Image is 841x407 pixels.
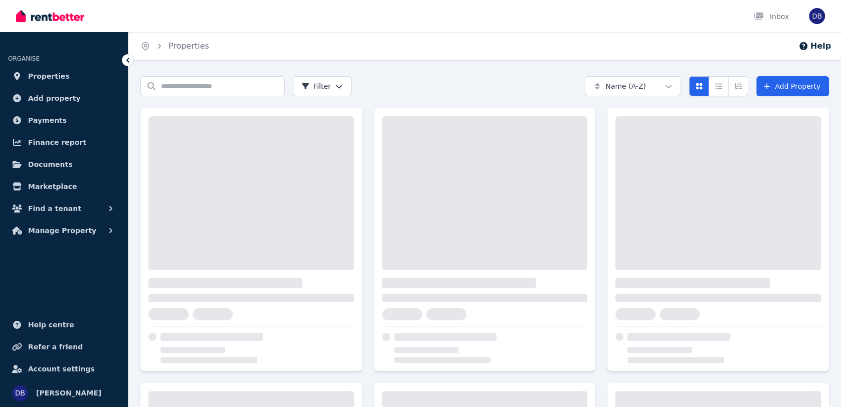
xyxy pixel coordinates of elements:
[293,76,352,96] button: Filter
[28,70,70,82] span: Properties
[8,55,40,62] span: ORGANISE
[8,110,120,130] a: Payments
[689,76,748,96] div: View options
[689,76,709,96] button: Card view
[605,81,646,91] span: Name (A-Z)
[585,76,681,96] button: Name (A-Z)
[8,198,120,219] button: Find a tenant
[28,202,81,215] span: Find a tenant
[709,76,729,96] button: Compact list view
[8,66,120,86] a: Properties
[28,180,77,192] span: Marketplace
[28,158,73,170] span: Documents
[756,76,829,96] a: Add Property
[36,387,101,399] span: [PERSON_NAME]
[754,12,789,22] div: Inbox
[8,88,120,108] a: Add property
[28,319,74,331] span: Help centre
[728,76,748,96] button: Expanded list view
[28,341,83,353] span: Refer a friend
[28,114,67,126] span: Payments
[8,221,120,241] button: Manage Property
[301,81,331,91] span: Filter
[8,359,120,379] a: Account settings
[8,154,120,174] a: Documents
[8,315,120,335] a: Help centre
[28,92,81,104] span: Add property
[28,136,86,148] span: Finance report
[128,32,221,60] nav: Breadcrumb
[16,9,84,24] img: RentBetter
[28,225,96,237] span: Manage Property
[809,8,825,24] img: Diptiben Bhavsar
[28,363,95,375] span: Account settings
[798,40,831,52] button: Help
[8,132,120,152] a: Finance report
[8,176,120,196] a: Marketplace
[12,385,28,401] img: Diptiben Bhavsar
[169,41,209,51] a: Properties
[8,337,120,357] a: Refer a friend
